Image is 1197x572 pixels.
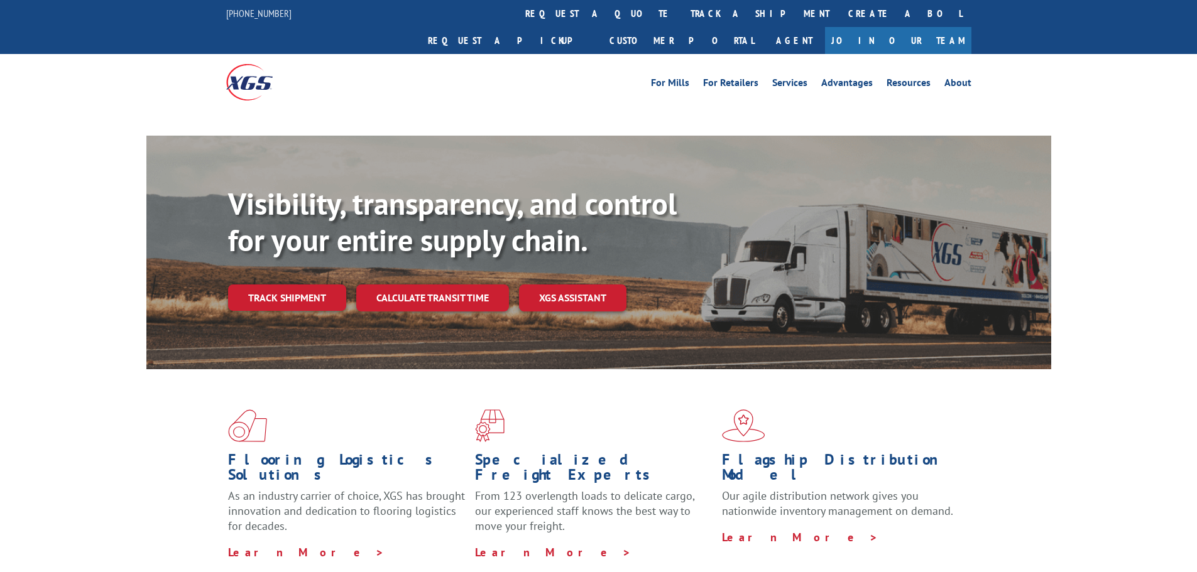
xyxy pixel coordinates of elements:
[418,27,600,54] a: Request a pickup
[825,27,971,54] a: Join Our Team
[703,78,758,92] a: For Retailers
[600,27,763,54] a: Customer Portal
[722,530,878,544] a: Learn More >
[722,452,959,488] h1: Flagship Distribution Model
[887,78,931,92] a: Resources
[228,409,267,442] img: xgs-icon-total-supply-chain-intelligence-red
[722,488,953,518] span: Our agile distribution network gives you nationwide inventory management on demand.
[772,78,807,92] a: Services
[475,545,631,559] a: Learn More >
[651,78,689,92] a: For Mills
[944,78,971,92] a: About
[475,488,713,544] p: From 123 overlength loads to delicate cargo, our experienced staff knows the best way to move you...
[228,452,466,488] h1: Flooring Logistics Solutions
[475,409,505,442] img: xgs-icon-focused-on-flooring-red
[519,284,626,311] a: XGS ASSISTANT
[228,184,677,259] b: Visibility, transparency, and control for your entire supply chain.
[821,78,873,92] a: Advantages
[763,27,825,54] a: Agent
[226,7,292,19] a: [PHONE_NUMBER]
[722,409,765,442] img: xgs-icon-flagship-distribution-model-red
[228,284,346,311] a: Track shipment
[475,452,713,488] h1: Specialized Freight Experts
[228,545,385,559] a: Learn More >
[228,488,465,533] span: As an industry carrier of choice, XGS has brought innovation and dedication to flooring logistics...
[356,284,509,311] a: Calculate transit time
